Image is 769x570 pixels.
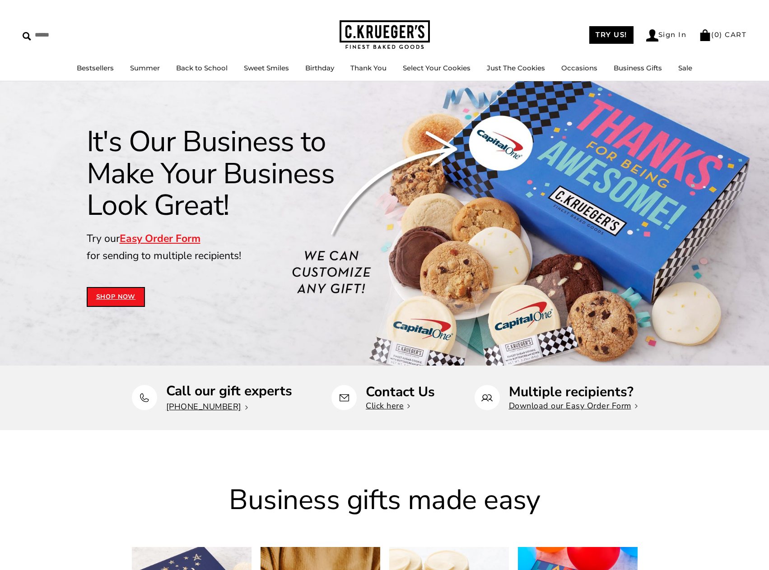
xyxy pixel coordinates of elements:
a: Sale [678,64,692,72]
a: Business Gifts [614,64,662,72]
a: Click here [366,400,410,411]
p: Try our for sending to multiple recipients! [87,230,374,264]
img: Account [646,29,658,42]
p: Multiple recipients? [509,385,638,399]
a: [PHONE_NUMBER] [166,401,248,412]
a: Sweet Smiles [244,64,289,72]
a: TRY US! [589,26,634,44]
a: Select Your Cookies [403,64,471,72]
a: Summer [130,64,160,72]
a: (0) CART [699,30,746,39]
a: Back to School [176,64,228,72]
a: Thank You [350,64,387,72]
a: Shop Now [87,287,145,307]
a: Birthday [305,64,334,72]
h2: Business gifts made easy [132,485,638,515]
img: Contact Us [339,392,350,403]
p: Contact Us [366,385,435,399]
a: Just The Cookies [487,64,545,72]
span: 0 [714,30,720,39]
img: Multiple recipients? [481,392,493,403]
img: C.KRUEGER'S [340,20,430,50]
h1: It's Our Business to Make Your Business Look Great! [87,126,374,221]
img: Call our gift experts [139,392,150,403]
a: Sign In [646,29,687,42]
img: Search [23,32,31,41]
input: Search [23,28,130,42]
a: Download our Easy Order Form [509,400,638,411]
img: Bag [699,29,711,41]
a: Occasions [561,64,597,72]
a: Easy Order Form [120,232,200,246]
a: Bestsellers [77,64,114,72]
p: Call our gift experts [166,384,292,398]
